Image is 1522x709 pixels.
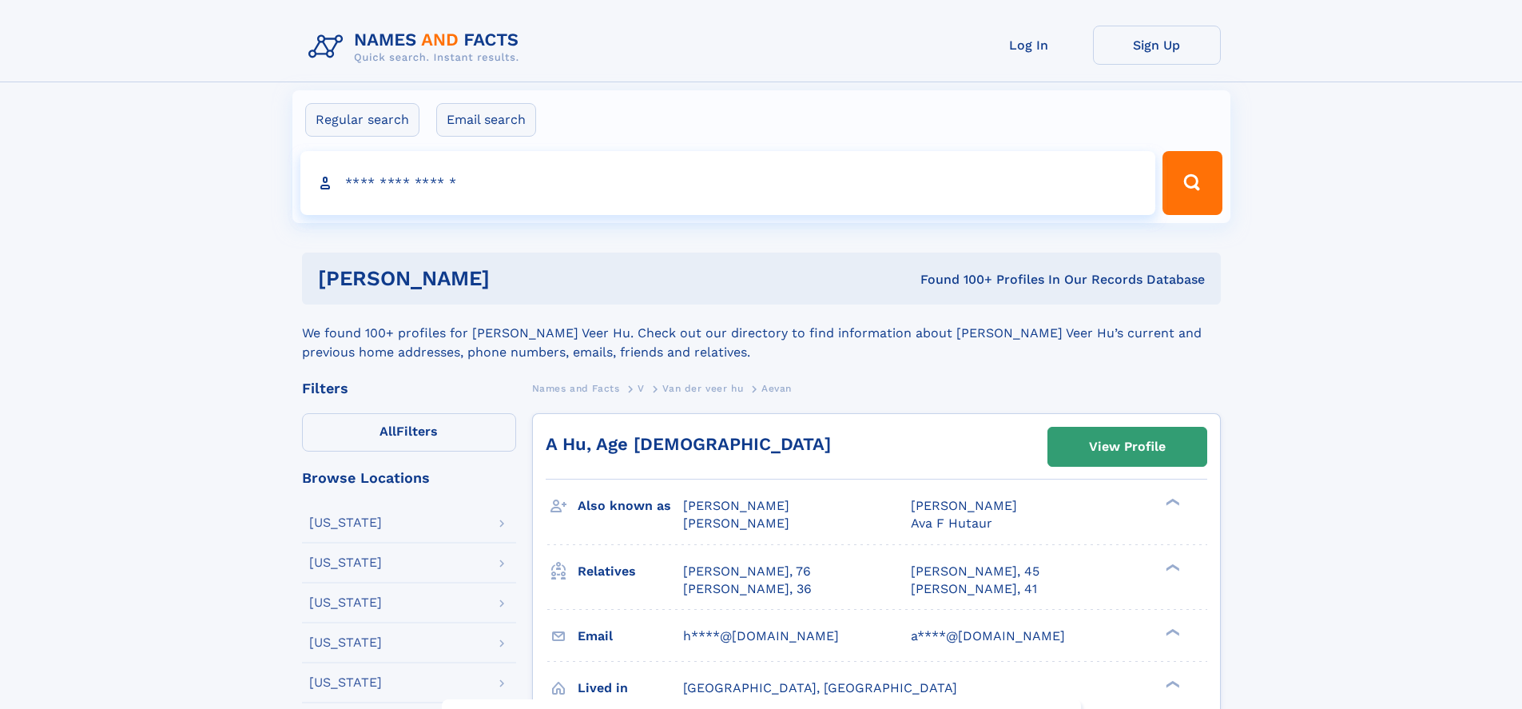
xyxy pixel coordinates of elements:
[911,580,1037,598] a: [PERSON_NAME], 41
[911,516,992,531] span: Ava F Hutaur
[761,383,792,394] span: Aevan
[546,434,831,454] a: A Hu, Age [DEMOGRAPHIC_DATA]
[436,103,536,137] label: Email search
[578,558,683,585] h3: Relatives
[318,269,705,289] h1: [PERSON_NAME]
[309,596,382,609] div: [US_STATE]
[380,424,396,439] span: All
[1093,26,1221,65] a: Sign Up
[302,381,516,396] div: Filters
[911,498,1017,513] span: [PERSON_NAME]
[683,516,789,531] span: [PERSON_NAME]
[309,556,382,569] div: [US_STATE]
[305,103,419,137] label: Regular search
[578,492,683,520] h3: Also known as
[309,636,382,649] div: [US_STATE]
[638,378,645,398] a: V
[662,378,743,398] a: Van der veer hu
[911,563,1039,580] a: [PERSON_NAME], 45
[309,676,382,689] div: [US_STATE]
[302,413,516,452] label: Filters
[302,305,1221,362] div: We found 100+ profiles for [PERSON_NAME] Veer Hu. Check out our directory to find information abo...
[1089,428,1166,465] div: View Profile
[302,26,532,69] img: Logo Names and Facts
[309,516,382,529] div: [US_STATE]
[683,680,957,695] span: [GEOGRAPHIC_DATA], [GEOGRAPHIC_DATA]
[662,383,743,394] span: Van der veer hu
[532,378,620,398] a: Names and Facts
[965,26,1093,65] a: Log In
[302,471,516,485] div: Browse Locations
[1162,627,1181,637] div: ❯
[578,675,683,702] h3: Lived in
[705,271,1205,289] div: Found 100+ Profiles In Our Records Database
[1162,497,1181,508] div: ❯
[1162,151,1222,215] button: Search Button
[1048,428,1206,466] a: View Profile
[683,563,811,580] a: [PERSON_NAME], 76
[1162,679,1181,689] div: ❯
[638,383,645,394] span: V
[683,580,812,598] a: [PERSON_NAME], 36
[578,623,683,650] h3: Email
[1162,562,1181,572] div: ❯
[300,151,1156,215] input: search input
[683,498,789,513] span: [PERSON_NAME]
